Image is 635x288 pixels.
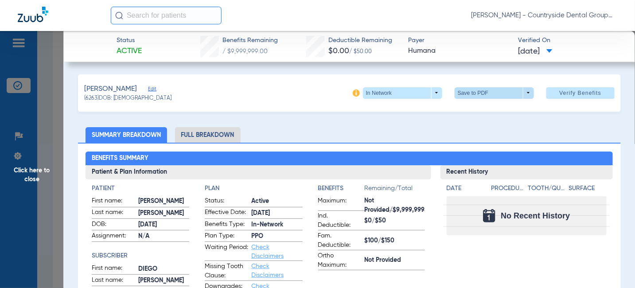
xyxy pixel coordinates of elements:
[491,184,525,193] h4: Procedure
[138,209,189,218] span: [PERSON_NAME]
[92,231,135,242] span: Assignment:
[138,276,189,285] span: [PERSON_NAME]
[318,196,362,210] span: Maximum:
[84,95,172,103] span: (6263) DOB: [DEMOGRAPHIC_DATA]
[223,48,268,54] span: / $9,999,999.00
[138,197,189,206] span: [PERSON_NAME]
[318,184,365,193] h4: Benefits
[205,243,248,261] span: Waiting Period:
[363,87,442,99] button: In Network
[205,220,248,230] span: Benefits Type:
[92,184,189,193] h4: Patient
[447,184,484,193] h4: Date
[440,165,613,179] h3: Recent History
[328,47,349,55] span: $0.00
[117,46,142,57] span: Active
[111,7,222,24] input: Search for patients
[117,36,142,45] span: Status
[251,244,284,259] a: Check Disclaimers
[251,263,284,278] a: Check Disclaimers
[455,87,534,99] button: Save to PDF
[408,36,510,45] span: Payer
[318,251,362,270] span: Ortho Maximum:
[86,165,431,179] h3: Patient & Plan Information
[205,208,248,218] span: Effective Date:
[148,86,156,94] span: Edit
[138,265,189,274] span: DIEGO
[92,208,135,218] span: Last name:
[92,264,135,274] span: First name:
[483,209,495,222] img: Calendar
[365,201,425,210] span: Not Provided/$9,999,999
[491,184,525,196] app-breakdown-title: Procedure
[365,216,425,226] span: $0/$50
[205,262,248,280] span: Missing Tooth Clause:
[318,211,362,230] span: Ind. Deductible:
[251,209,302,218] span: [DATE]
[408,46,510,57] span: Humana
[365,236,425,245] span: $100/$150
[86,127,167,143] li: Summary Breakdown
[86,152,613,166] h2: Benefits Summary
[92,196,135,207] span: First name:
[518,46,553,57] span: [DATE]
[251,232,302,241] span: PPO
[205,196,248,207] span: Status:
[205,184,302,193] h4: Plan
[518,36,621,45] span: Verified On
[138,220,189,230] span: [DATE]
[223,36,278,45] span: Benefits Remaining
[18,7,48,22] img: Zuub Logo
[251,197,302,206] span: Active
[92,276,135,286] span: Last name:
[328,36,392,45] span: Deductible Remaining
[528,184,566,193] h4: Tooth/Quad
[447,184,484,196] app-breakdown-title: Date
[115,12,123,19] img: Search Icon
[84,84,137,95] span: [PERSON_NAME]
[175,127,241,143] li: Full Breakdown
[318,184,365,196] app-breakdown-title: Benefits
[569,184,607,196] app-breakdown-title: Surface
[92,251,189,261] h4: Subscriber
[365,256,425,265] span: Not Provided
[471,11,617,20] span: [PERSON_NAME] - Countryside Dental Group
[365,184,425,196] span: Remaining/Total
[353,90,360,97] img: info-icon
[205,231,248,242] span: Plan Type:
[318,231,362,250] span: Fam. Deductible:
[138,232,189,241] span: N/A
[528,184,566,196] app-breakdown-title: Tooth/Quad
[546,87,615,99] button: Verify Benefits
[92,220,135,230] span: DOB:
[559,90,601,97] span: Verify Benefits
[501,211,570,220] span: No Recent History
[251,220,302,230] span: In-Network
[349,49,372,54] span: / $50.00
[569,184,607,193] h4: Surface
